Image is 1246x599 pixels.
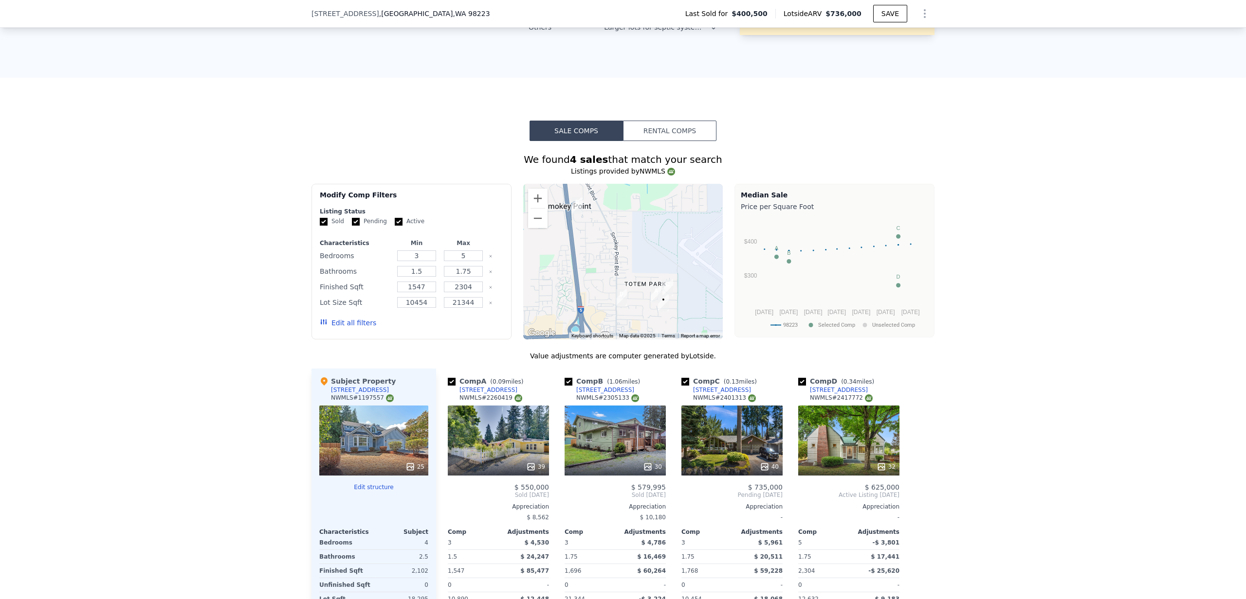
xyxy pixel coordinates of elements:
[311,166,934,176] div: Listings provided by NWMLS
[320,218,328,226] input: Sold
[619,333,656,338] span: Map data ©2025
[603,378,644,385] span: ( miles)
[754,567,783,574] span: $ 59,228
[798,550,847,564] div: 1.75
[681,386,751,394] a: [STREET_ADDRESS]
[320,217,344,226] label: Sold
[748,483,783,491] span: $ 735,000
[741,190,928,200] div: Median Sale
[873,539,899,546] span: -$ 3,801
[640,514,666,521] span: $ 10,180
[643,462,662,472] div: 30
[616,289,627,306] div: 3515 175th Pl NE
[681,581,685,588] span: 0
[744,238,757,245] text: $400
[514,394,522,402] img: NWMLS Logo
[623,121,716,141] button: Rental Comps
[528,209,548,228] button: Zoom out
[804,309,823,316] text: [DATE]
[520,553,549,560] span: $ 24,247
[651,286,661,302] div: 4010 Totem Park Ln
[681,503,783,511] div: Appreciation
[565,567,581,574] span: 1,696
[784,9,825,18] span: Lotside ARV
[825,10,861,18] span: $736,000
[376,550,428,564] div: 2.5
[681,333,720,338] a: Report a map error
[617,578,666,592] div: -
[493,378,506,385] span: 0.09
[685,9,732,18] span: Last Sold for
[681,528,732,536] div: Comp
[448,539,452,546] span: 3
[565,581,568,588] span: 0
[448,376,527,386] div: Comp A
[453,10,490,18] span: , WA 98223
[667,168,675,176] img: NWMLS Logo
[319,536,372,549] div: Bedrooms
[615,528,666,536] div: Adjustments
[320,264,391,278] div: Bathrooms
[758,539,783,546] span: $ 5,961
[405,462,424,472] div: 25
[693,386,751,394] div: [STREET_ADDRESS]
[352,218,360,226] input: Pending
[395,239,438,247] div: Min
[374,528,428,536] div: Subject
[311,351,934,361] div: Value adjustments are computer generated by Lotside .
[320,190,503,208] div: Modify Comp Filters
[837,378,878,385] span: ( miles)
[527,514,549,521] span: $ 8,562
[681,491,783,499] span: Pending [DATE]
[810,394,873,402] div: NWMLS # 2417772
[489,254,493,258] button: Clear
[376,536,428,549] div: 4
[319,483,428,491] button: Edit structure
[851,578,899,592] div: -
[775,245,779,251] text: A
[500,578,549,592] div: -
[897,274,900,280] text: D
[810,386,868,394] div: [STREET_ADDRESS]
[448,550,496,564] div: 1.5
[609,378,623,385] span: 1.06
[489,301,493,305] button: Clear
[661,333,675,338] a: Terms (opens in new tab)
[741,213,928,335] svg: A chart.
[681,567,698,574] span: 1,768
[726,378,739,385] span: 0.13
[319,376,396,386] div: Subject Property
[631,394,639,402] img: NWMLS Logo
[915,4,934,23] button: Show Options
[732,9,768,18] span: $400,500
[319,578,372,592] div: Unfinished Sqft
[798,491,899,499] span: Active Listing [DATE]
[448,386,517,394] a: [STREET_ADDRESS]
[741,200,928,213] div: Price per Square Foot
[877,309,895,316] text: [DATE]
[798,528,849,536] div: Comp
[871,553,899,560] span: $ 17,441
[352,217,387,226] label: Pending
[526,462,545,472] div: 39
[798,386,868,394] a: [STREET_ADDRESS]
[658,295,669,311] div: 4108 175th Pl NE
[798,376,878,386] div: Comp D
[744,272,757,279] text: $300
[530,121,623,141] button: Sale Comps
[798,511,899,524] div: -
[760,462,779,472] div: 40
[798,567,815,574] span: 2,304
[748,394,756,402] img: NWMLS Logo
[570,154,608,165] strong: 4 sales
[720,378,761,385] span: ( miles)
[520,567,549,574] span: $ 85,477
[637,567,666,574] span: $ 60,264
[319,528,374,536] div: Characteristics
[489,285,493,289] button: Clear
[641,539,666,546] span: $ 4,786
[798,539,802,546] span: 5
[489,270,493,274] button: Clear
[320,296,391,309] div: Lot Size Sqft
